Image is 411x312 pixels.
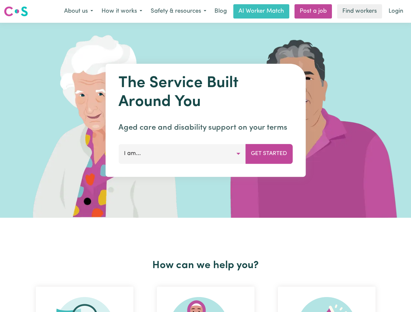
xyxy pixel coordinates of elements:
[4,4,28,19] a: Careseekers logo
[118,74,293,111] h1: The Service Built Around You
[245,144,293,163] button: Get Started
[97,5,146,18] button: How it works
[118,144,246,163] button: I am...
[60,5,97,18] button: About us
[118,122,293,134] p: Aged care and disability support on your terms
[24,259,387,272] h2: How can we help you?
[295,4,332,19] a: Post a job
[146,5,211,18] button: Safety & resources
[337,4,382,19] a: Find workers
[211,4,231,19] a: Blog
[385,4,407,19] a: Login
[4,6,28,17] img: Careseekers logo
[233,4,289,19] a: AI Worker Match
